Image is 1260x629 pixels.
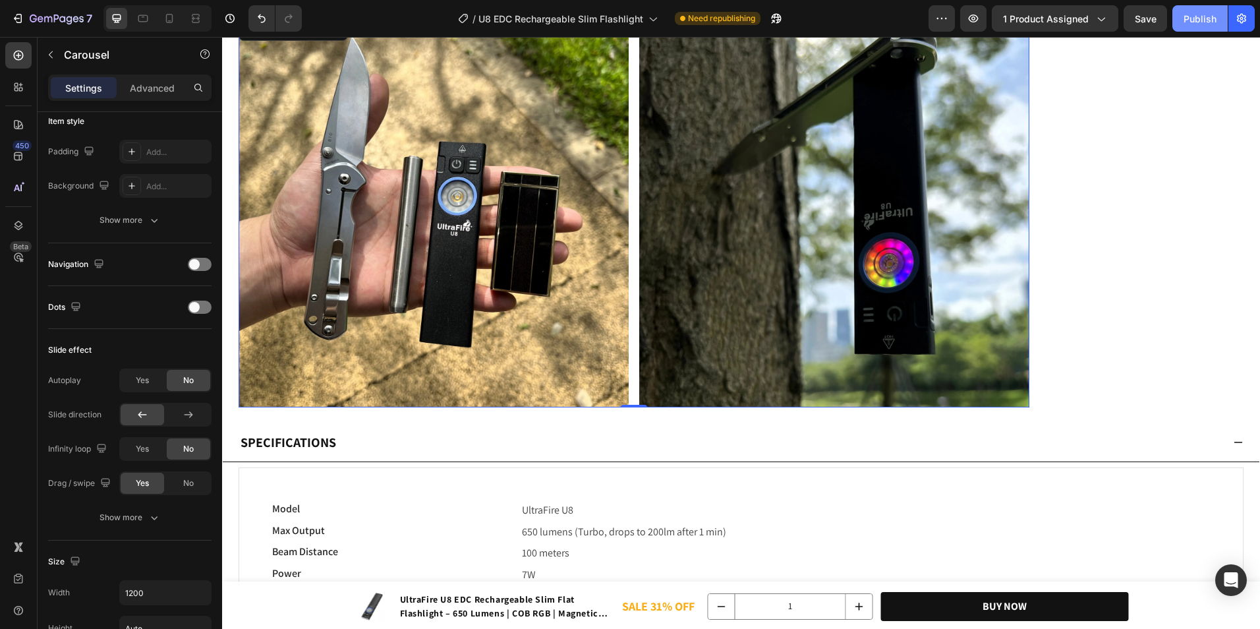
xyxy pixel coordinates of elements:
[136,443,149,455] span: Yes
[48,409,101,421] div: Slide direction
[100,511,161,524] div: Show more
[1172,5,1228,32] button: Publish
[130,81,175,95] p: Advanced
[624,557,650,582] button: increment
[50,465,78,479] span: Model
[300,531,314,545] span: 7W
[48,440,109,458] div: Infinity loop
[48,177,112,195] div: Background
[86,11,92,26] p: 7
[5,5,98,32] button: 7
[688,13,755,24] span: Need republishing
[18,394,114,417] p: Specifications
[1215,564,1247,596] div: Open Intercom Messenger
[65,81,102,95] p: Settings
[100,214,161,227] div: Show more
[1184,12,1217,26] div: Publish
[48,506,212,529] button: Show more
[513,557,624,582] input: quantity
[760,560,805,580] div: Buy Now
[136,374,149,386] span: Yes
[183,477,194,489] span: No
[48,143,97,161] div: Padding
[10,241,32,252] div: Beta
[300,466,351,480] span: UltraFire U8
[1135,13,1157,24] span: Save
[50,529,79,543] span: Power
[13,140,32,151] div: 450
[486,557,513,582] button: decrement
[300,488,504,502] span: 650 lumens (Turbo, drops to 200lm after 1 min)
[146,146,208,158] div: Add...
[120,581,211,605] input: Auto
[659,555,907,585] button: Buy Now
[478,12,643,26] span: U8 EDC Rechargeable Slim Flashlight
[48,344,92,356] div: Slide effect
[48,374,81,386] div: Autoplay
[48,553,83,571] div: Size
[397,559,476,580] p: SALE 31% OFF
[48,208,212,232] button: Show more
[50,508,116,522] span: Beam Distance
[472,12,476,26] span: /
[48,256,107,274] div: Navigation
[222,37,1260,629] iframe: Design area
[64,47,176,63] p: Carousel
[48,587,70,599] div: Width
[1003,12,1089,26] span: 1 product assigned
[50,487,103,500] span: Max Output
[136,477,149,489] span: Yes
[146,181,208,193] div: Add...
[48,299,84,316] div: Dots
[1124,5,1167,32] button: Save
[300,509,347,523] span: 100 meters
[992,5,1118,32] button: 1 product assigned
[183,443,194,455] span: No
[248,5,302,32] div: Undo/Redo
[48,475,113,493] div: Drag / swipe
[183,374,194,386] span: No
[48,115,84,127] div: Item style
